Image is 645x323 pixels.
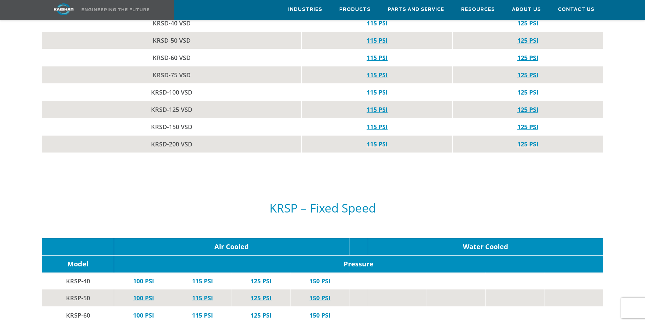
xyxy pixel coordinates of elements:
a: 115 PSI [367,54,388,62]
a: Products [339,0,371,19]
td: KRSD-200 VSD [42,136,302,153]
img: Engineering the future [82,8,149,11]
span: About Us [512,6,541,14]
a: 100 PSI [133,277,154,285]
td: Pressure [114,256,603,273]
td: Model [42,256,114,273]
a: 125 PSI [517,105,538,114]
a: 150 PSI [309,294,330,302]
td: Water Cooled [368,238,603,256]
a: Resources [461,0,495,19]
a: 115 PSI [367,71,388,79]
a: 150 PSI [309,311,330,319]
a: About Us [512,0,541,19]
span: Resources [461,6,495,14]
a: 100 PSI [133,294,154,302]
span: Contact Us [558,6,595,14]
a: Industries [288,0,322,19]
a: 115 PSI [367,19,388,27]
td: KRSP-40 [42,272,114,289]
a: 100 PSI [133,311,154,319]
a: 125 PSI [517,36,538,44]
a: 125 PSI [517,19,538,27]
td: KRSD-40 VSD [42,15,302,32]
a: 125 PSI [251,277,272,285]
img: kaishan logo [38,3,89,15]
span: Industries [288,6,322,14]
a: 125 PSI [517,140,538,148]
a: 115 PSI [192,311,213,319]
a: 125 PSI [517,54,538,62]
td: KRSD-150 VSD [42,118,302,136]
a: 115 PSI [367,123,388,131]
a: 125 PSI [517,71,538,79]
td: KRSD-50 VSD [42,32,302,49]
a: 115 PSI [192,277,213,285]
a: 115 PSI [367,88,388,96]
a: 125 PSI [251,311,272,319]
a: 150 PSI [309,277,330,285]
span: Products [339,6,371,14]
a: Contact Us [558,0,595,19]
td: Air Cooled [114,238,349,256]
a: 125 PSI [517,88,538,96]
span: Parts and Service [388,6,444,14]
a: 115 PSI [367,105,388,114]
a: 115 PSI [367,140,388,148]
td: KRSD-75 VSD [42,66,302,84]
a: Parts and Service [388,0,444,19]
td: KRSP-50 [42,289,114,307]
td: KRSD-60 VSD [42,49,302,66]
a: 125 PSI [517,123,538,131]
a: 115 PSI [192,294,213,302]
a: 115 PSI [367,36,388,44]
a: 125 PSI [251,294,272,302]
td: KRSD-100 VSD [42,84,302,101]
h5: KRSP – Fixed Speed [42,202,603,215]
td: KRSD-125 VSD [42,101,302,118]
